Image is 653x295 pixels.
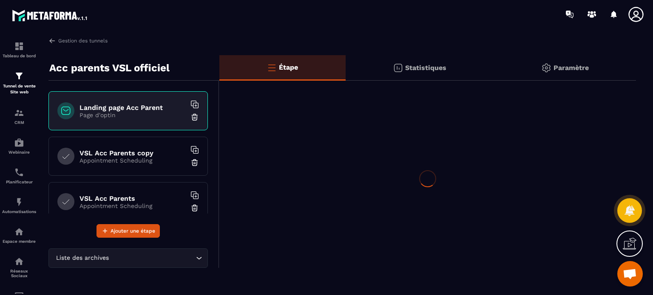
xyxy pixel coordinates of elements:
img: formation [14,71,24,81]
img: scheduler [14,167,24,177]
p: Planificateur [2,180,36,184]
img: social-network [14,256,24,267]
p: Étape [279,63,298,71]
img: automations [14,138,24,148]
span: Liste des archives [54,253,111,263]
p: Espace membre [2,239,36,244]
p: Tableau de bord [2,53,36,58]
a: schedulerschedulerPlanificateur [2,161,36,191]
h6: Landing page Acc Parent [79,104,186,112]
img: formation [14,41,24,51]
p: Réseaux Sociaux [2,269,36,278]
a: social-networksocial-networkRéseaux Sociaux [2,250,36,284]
h6: VSL Acc Parents copy [79,149,186,157]
img: setting-gr.5f69749f.svg [541,63,551,73]
p: Page d'optin [79,112,186,118]
p: Tunnel de vente Site web [2,83,36,95]
img: automations [14,197,24,207]
p: Statistiques [405,64,446,72]
p: Webinaire [2,150,36,155]
img: trash [190,113,199,121]
img: logo [12,8,88,23]
h6: VSL Acc Parents [79,194,186,202]
img: trash [190,204,199,212]
div: Ouvrir le chat [617,261,643,287]
p: CRM [2,120,36,125]
a: automationsautomationsWebinaire [2,131,36,161]
p: Appointment Scheduling [79,202,186,209]
a: automationsautomationsEspace membre [2,220,36,250]
button: Ajouter une étape [97,224,160,238]
p: Automatisations [2,209,36,214]
a: Gestion des tunnels [48,37,108,45]
p: Paramètre [554,64,589,72]
div: Search for option [48,248,208,268]
a: automationsautomationsAutomatisations [2,191,36,220]
img: bars-o.4a397970.svg [267,62,277,73]
img: arrow [48,37,56,45]
a: formationformationCRM [2,101,36,131]
p: Appointment Scheduling [79,157,186,164]
input: Search for option [111,253,194,263]
img: automations [14,227,24,237]
img: stats.20deebd0.svg [393,63,403,73]
p: Acc parents VSL officiel [49,59,170,76]
img: formation [14,108,24,118]
a: formationformationTunnel de vente Site web [2,65,36,101]
span: Ajouter une étape [111,227,155,235]
img: trash [190,158,199,167]
a: formationformationTableau de bord [2,35,36,65]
